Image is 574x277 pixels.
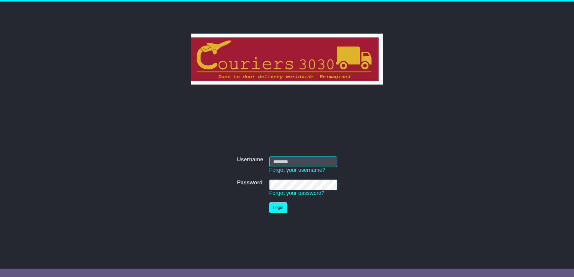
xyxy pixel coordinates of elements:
button: Login [269,202,287,213]
a: Forgot your username? [269,167,325,173]
label: Password [237,180,262,186]
img: Couriers 3030 [191,34,383,85]
label: Username [237,156,263,163]
a: Forgot your password? [269,190,325,196]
